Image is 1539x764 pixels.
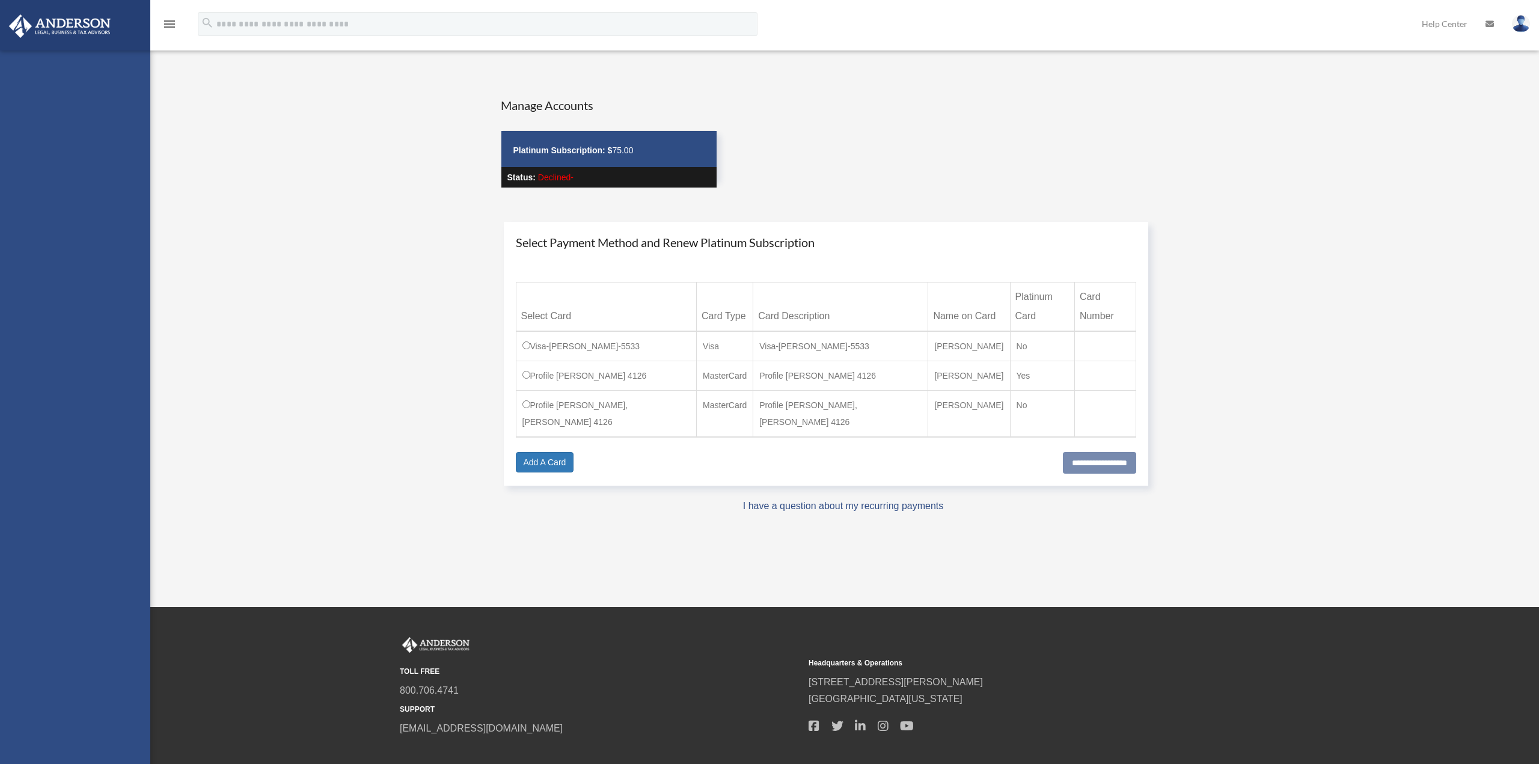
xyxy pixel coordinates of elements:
strong: Platinum Subscription: $ [513,145,613,155]
td: Profile [PERSON_NAME] 4126 [516,361,697,390]
h4: Manage Accounts [501,97,717,114]
td: Profile [PERSON_NAME] 4126 [753,361,928,390]
a: I have a question about my recurring payments [743,501,944,511]
td: MasterCard [697,361,753,390]
th: Card Type [697,282,753,331]
small: SUPPORT [400,703,800,716]
a: Add A Card [516,452,574,472]
a: [STREET_ADDRESS][PERSON_NAME] [809,677,983,687]
td: [PERSON_NAME] [928,331,1010,361]
a: menu [162,21,177,31]
img: Anderson Advisors Platinum Portal [5,14,114,38]
i: search [201,16,214,29]
a: 800.706.4741 [400,685,459,695]
th: Name on Card [928,282,1010,331]
td: Yes [1010,361,1074,390]
a: [GEOGRAPHIC_DATA][US_STATE] [809,694,962,704]
th: Card Number [1074,282,1136,331]
small: Headquarters & Operations [809,657,1209,670]
th: Select Card [516,282,697,331]
th: Card Description [753,282,928,331]
i: menu [162,17,177,31]
th: Platinum Card [1010,282,1074,331]
td: No [1010,390,1074,437]
td: Visa-[PERSON_NAME]-5533 [516,331,697,361]
td: [PERSON_NAME] [928,361,1010,390]
span: Declined- [538,173,574,182]
td: No [1010,331,1074,361]
td: MasterCard [697,390,753,437]
small: TOLL FREE [400,665,800,678]
td: Visa-[PERSON_NAME]-5533 [753,331,928,361]
td: Profile [PERSON_NAME], [PERSON_NAME] 4126 [753,390,928,437]
strong: Status: [507,173,536,182]
a: [EMAIL_ADDRESS][DOMAIN_NAME] [400,723,563,733]
h4: Select Payment Method and Renew Platinum Subscription [516,234,1137,251]
img: Anderson Advisors Platinum Portal [400,637,472,653]
td: Profile [PERSON_NAME], [PERSON_NAME] 4126 [516,390,697,437]
p: 75.00 [513,143,705,158]
td: [PERSON_NAME] [928,390,1010,437]
img: User Pic [1512,15,1530,32]
td: Visa [697,331,753,361]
